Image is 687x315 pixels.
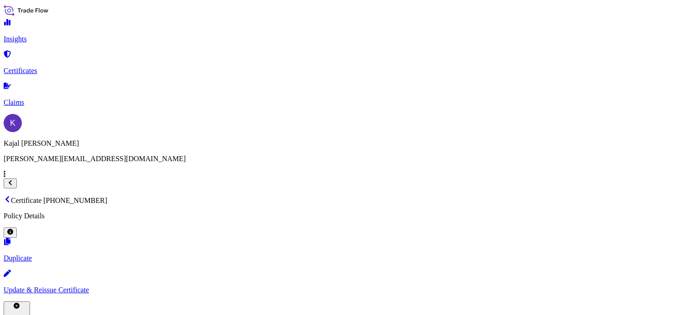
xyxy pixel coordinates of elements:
a: Claims [4,83,683,107]
p: Kajal [PERSON_NAME] [4,139,683,148]
p: Duplicate [4,254,683,262]
a: Duplicate [4,239,683,262]
span: K [10,118,15,128]
p: Certificate [PHONE_NUMBER] [4,196,683,205]
p: [PERSON_NAME][EMAIL_ADDRESS][DOMAIN_NAME] [4,155,683,163]
p: Policy Details [4,212,683,220]
p: Update & Reissue Certificate [4,286,683,294]
p: Insights [4,35,683,43]
p: Certificates [4,67,683,75]
a: Update & Reissue Certificate [4,271,683,294]
a: Certificates [4,51,683,75]
p: Claims [4,98,683,107]
a: Insights [4,20,683,43]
